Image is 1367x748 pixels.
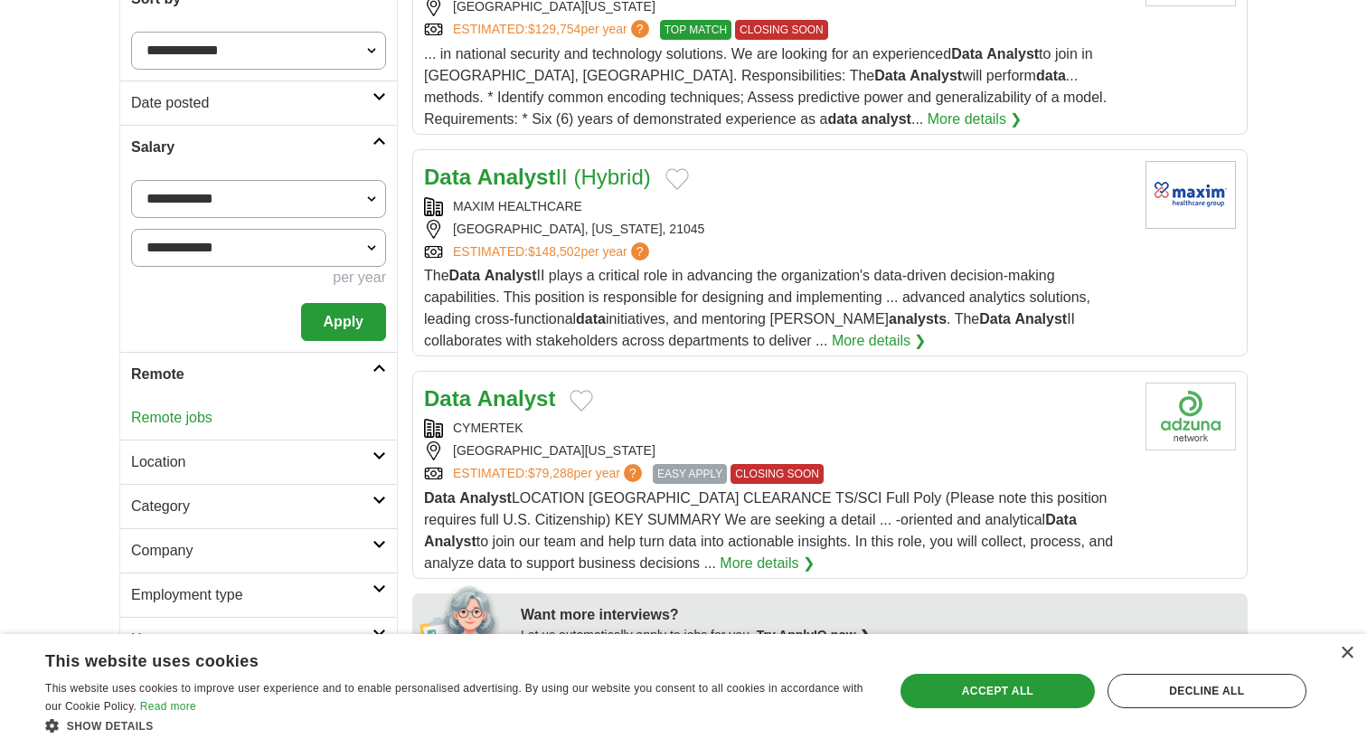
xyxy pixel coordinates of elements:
[477,386,556,411] strong: Analyst
[1036,68,1066,83] strong: data
[459,490,512,506] strong: Analyst
[570,390,593,412] button: Add to favorite jobs
[45,682,863,713] span: This website uses cookies to improve user experience and to enable personalised advertising. By u...
[1108,674,1306,708] div: Decline all
[631,242,649,260] span: ?
[928,109,1023,130] a: More details ❯
[120,125,397,169] a: Salary
[951,46,983,62] strong: Data
[832,330,927,352] a: More details ❯
[424,490,1113,571] span: LOCATION [GEOGRAPHIC_DATA] CLEARANCE TS/SCI Full Poly (Please note this position requires full U....
[424,441,1131,460] div: [GEOGRAPHIC_DATA][US_STATE]
[449,268,481,283] strong: Data
[521,626,1237,645] div: Let us automatically apply to jobs for you.
[424,490,456,506] strong: Data
[453,242,653,261] a: ESTIMATED:$148,502per year?
[131,364,372,385] h2: Remote
[1340,647,1353,660] div: Close
[120,528,397,573] a: Company
[1145,161,1236,229] img: Maxim Healthcare Services logo
[910,68,962,83] strong: Analyst
[528,244,580,259] span: $148,502
[453,20,653,40] a: ESTIMATED:$129,754per year?
[660,20,731,40] span: TOP MATCH
[424,268,1090,348] span: The II plays a critical role in advancing the organization's data-driven decision-making capabili...
[120,573,397,617] a: Employment type
[301,303,386,341] button: Apply
[131,451,372,473] h2: Location
[45,716,869,734] div: Show details
[67,720,154,733] span: Show details
[528,466,574,480] span: $79,288
[131,267,386,289] div: per year
[731,464,824,484] span: CLOSING SOON
[576,311,606,327] strong: data
[424,220,1131,239] div: [GEOGRAPHIC_DATA], [US_STATE], 21045
[131,540,372,562] h2: Company
[140,700,196,713] a: Read more, opens a new window
[120,352,397,396] a: Remote
[477,165,556,189] strong: Analyst
[424,386,471,411] strong: Data
[424,165,471,189] strong: Data
[131,584,372,606] h2: Employment type
[653,464,727,484] span: EASY APPLY
[827,111,857,127] strong: data
[45,645,824,672] div: This website uses cookies
[735,20,828,40] span: CLOSING SOON
[120,617,397,661] a: Hours
[1014,311,1067,327] strong: Analyst
[624,464,642,482] span: ?
[131,92,372,114] h2: Date posted
[424,534,476,549] strong: Analyst
[986,46,1039,62] strong: Analyst
[889,311,947,327] strong: analysts
[453,464,646,484] a: ESTIMATED:$79,288per year?
[1145,383,1236,450] img: Company logo
[757,628,871,642] a: Try ApplyIQ now ❯
[420,583,507,656] img: apply-iq-scientist.png
[131,496,372,517] h2: Category
[424,386,555,411] a: Data Analyst
[485,268,537,283] strong: Analyst
[720,553,815,574] a: More details ❯
[424,165,651,189] a: Data AnalystII (Hybrid)
[131,629,372,650] h2: Hours
[862,111,911,127] strong: analyst
[528,22,580,36] span: $129,754
[874,68,906,83] strong: Data
[131,410,212,425] a: Remote jobs
[900,674,1094,708] div: Accept all
[120,80,397,125] a: Date posted
[424,46,1107,127] span: ... in national security and technology solutions. We are looking for an experienced to join in [...
[631,20,649,38] span: ?
[120,440,397,484] a: Location
[131,137,372,158] h2: Salary
[424,419,1131,438] div: CYMERTEK
[979,311,1011,327] strong: Data
[1045,512,1077,527] strong: Data
[521,604,1237,626] div: Want more interviews?
[120,484,397,528] a: Category
[665,168,689,190] button: Add to favorite jobs
[453,199,582,213] a: MAXIM HEALTHCARE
